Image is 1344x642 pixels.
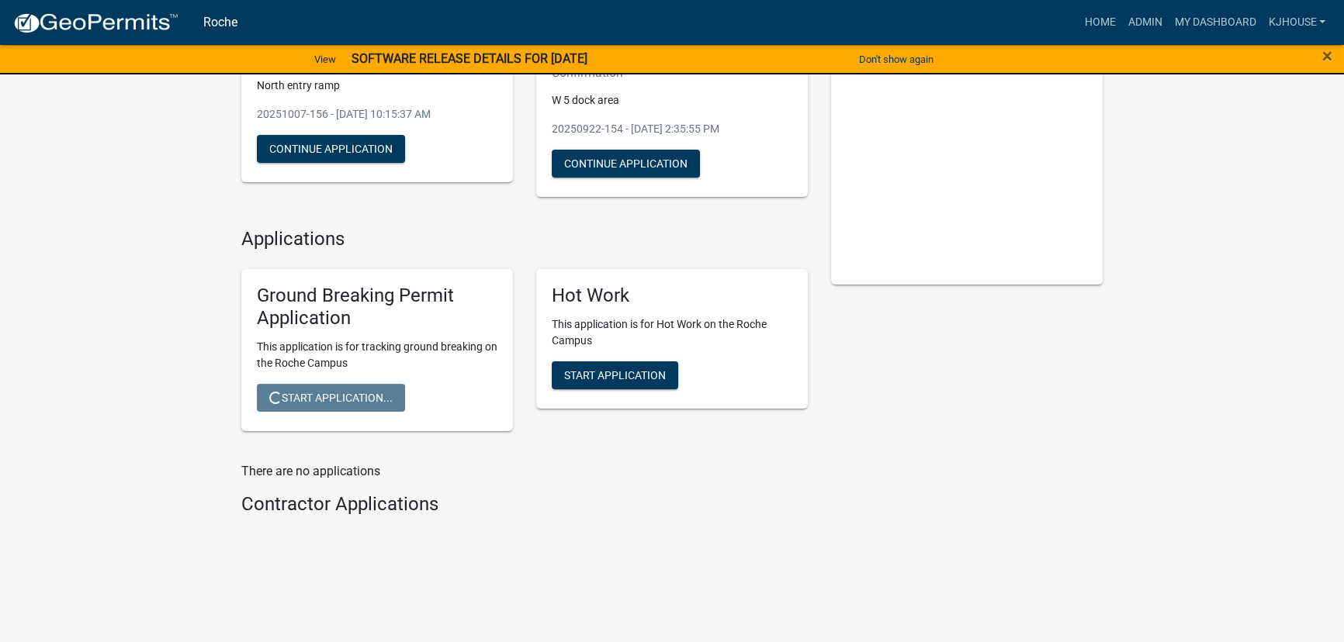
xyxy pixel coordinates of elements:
button: Start Application... [257,384,405,412]
button: Close [1322,47,1332,65]
p: There are no applications [241,462,808,481]
a: Home [1078,8,1121,37]
p: This application is for tracking ground breaking on the Roche Campus [257,339,497,371]
button: Continue Application [257,135,405,163]
a: Admin [1121,8,1168,37]
p: This application is for Hot Work on the Roche Campus [552,316,792,349]
p: North entry ramp [257,78,497,94]
a: Roche [203,9,237,36]
strong: SOFTWARE RELEASE DETAILS FOR [DATE] [352,51,587,66]
a: View [308,47,342,72]
button: Don't show again [853,47,940,72]
a: kjhouse [1262,8,1332,37]
span: Start Application... [269,391,393,403]
p: 20251007-156 - [DATE] 10:15:37 AM [257,106,497,123]
button: Start Application [552,361,678,389]
p: 20250922-154 - [DATE] 2:35:55 PM [552,121,792,137]
h4: Applications [241,228,808,250]
span: × [1322,45,1332,67]
h4: Contractor Applications [241,493,808,516]
p: W 5 dock area [552,92,792,109]
h5: Hot Work [552,285,792,307]
wm-workflow-list-section: Contractor Applications [241,493,808,522]
h5: Ground Breaking Permit Application [257,285,497,330]
button: Continue Application [552,150,700,178]
wm-workflow-list-section: Applications [241,228,808,443]
span: Start Application [564,369,666,381]
a: My Dashboard [1168,8,1262,37]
